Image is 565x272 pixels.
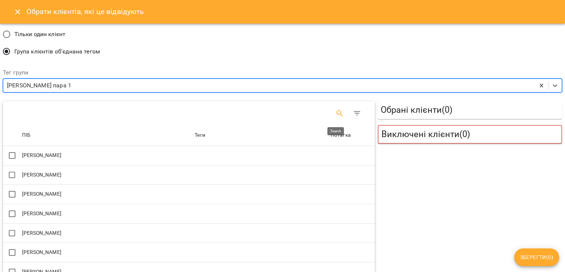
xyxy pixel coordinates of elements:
span: Група клієнтів об'єднана тегом [14,47,100,56]
div: Sort [331,131,351,140]
div: Теги [195,131,205,140]
span: Тільки один клієнт [14,30,66,39]
button: Фільтр [348,105,366,122]
span: Теги [195,131,328,140]
td: [PERSON_NAME] [21,165,193,185]
h6: Обрати клієнтів, які це відвідують [26,6,144,17]
div: [PERSON_NAME] пара 1 [7,81,71,90]
label: Тег групи [3,70,562,76]
div: ПІБ [22,131,31,140]
span: Зберегти ( 0 ) [520,253,553,262]
div: Table Toolbar [3,101,375,125]
td: [PERSON_NAME] [21,204,193,223]
h5: Обрані клієнти ( 0 ) [381,104,559,116]
button: Search [331,105,349,122]
button: Зберегти(0) [514,248,559,266]
td: [PERSON_NAME] [21,223,193,243]
div: Sort [195,131,205,140]
div: Нотатка [331,131,351,140]
h5: Виключені клієнти ( 0 ) [381,129,558,140]
div: Sort [22,131,31,140]
td: [PERSON_NAME] [21,185,193,204]
td: [PERSON_NAME] [21,243,193,262]
button: Close [9,3,26,21]
span: Нотатка [331,131,373,140]
td: [PERSON_NAME] [21,146,193,165]
span: ПІБ [22,131,192,140]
